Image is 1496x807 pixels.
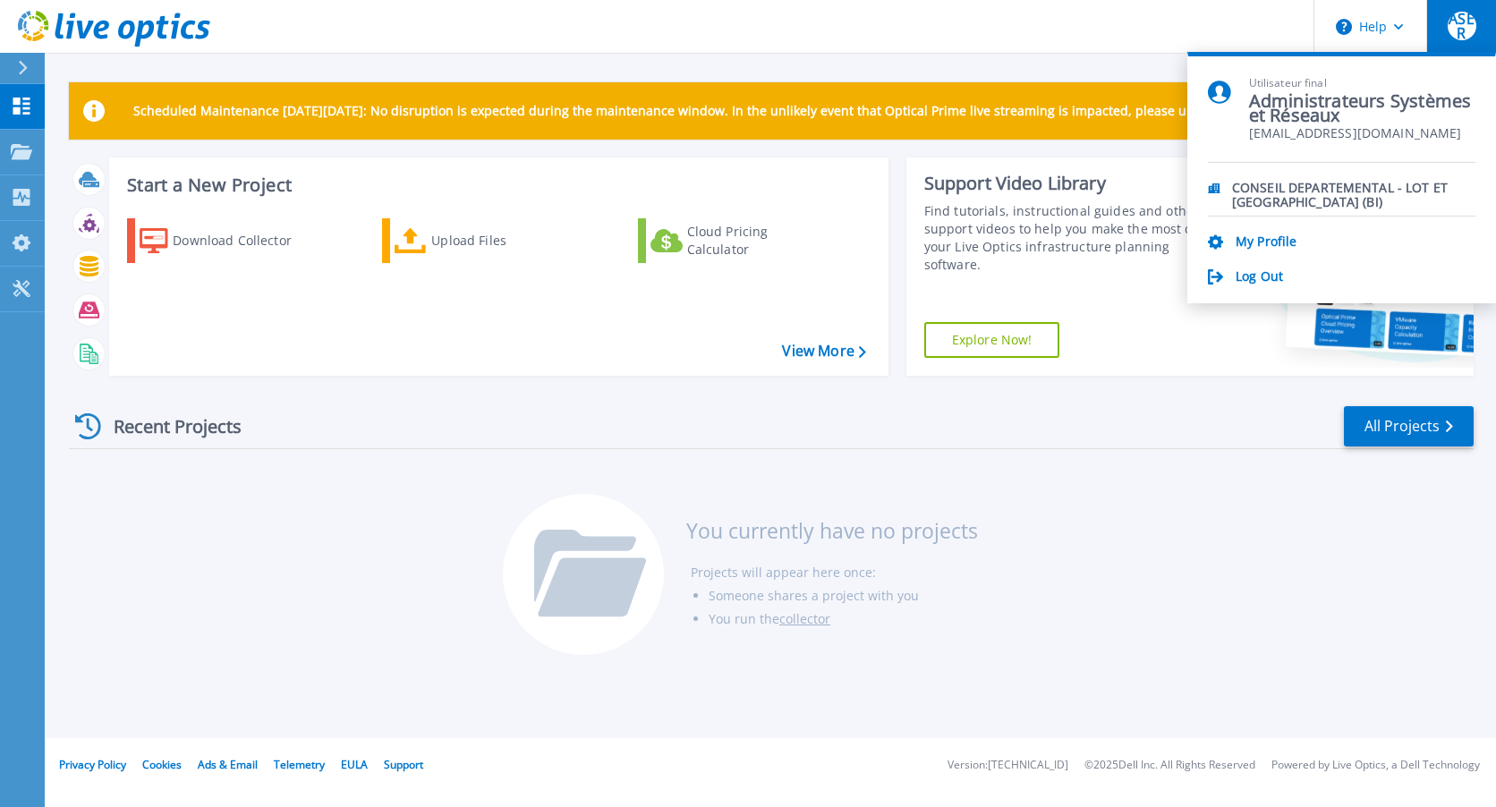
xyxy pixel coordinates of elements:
[691,561,978,584] li: Projects will appear here once:
[1249,76,1475,91] span: Utilisateur final
[198,757,258,772] a: Ads & Email
[1232,181,1475,198] p: CONSEIL DEPARTEMENTAL - LOT ET [GEOGRAPHIC_DATA] (BI)
[1448,12,1476,40] span: ASER
[1344,406,1474,446] a: All Projects
[173,223,316,259] div: Download Collector
[638,218,837,263] a: Cloud Pricing Calculator
[686,521,978,540] h3: You currently have no projects
[1236,234,1296,251] a: My Profile
[924,322,1060,358] a: Explore Now!
[274,757,325,772] a: Telemetry
[1271,760,1480,771] li: Powered by Live Optics, a Dell Technology
[1236,269,1283,286] a: Log Out
[709,607,978,631] li: You run the
[133,104,1349,118] p: Scheduled Maintenance [DATE][DATE]: No disruption is expected during the maintenance window. In t...
[384,757,423,772] a: Support
[127,175,865,195] h3: Start a New Project
[924,172,1211,195] div: Support Video Library
[948,760,1068,771] li: Version: [TECHNICAL_ID]
[782,343,865,360] a: View More
[69,404,266,448] div: Recent Projects
[1249,97,1475,121] span: Administrateurs Systèmes et Réseaux
[1084,760,1255,771] li: © 2025 Dell Inc. All Rights Reserved
[127,218,327,263] a: Download Collector
[709,584,978,607] li: Someone shares a project with you
[924,202,1211,274] div: Find tutorials, instructional guides and other support videos to help you make the most of your L...
[59,757,126,772] a: Privacy Policy
[687,223,830,259] div: Cloud Pricing Calculator
[779,610,830,627] a: collector
[341,757,368,772] a: EULA
[142,757,182,772] a: Cookies
[382,218,582,263] a: Upload Files
[431,223,574,259] div: Upload Files
[1249,126,1475,143] span: [EMAIL_ADDRESS][DOMAIN_NAME]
